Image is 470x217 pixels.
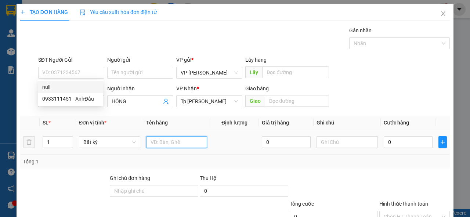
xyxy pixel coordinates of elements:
span: Tổng cước [290,201,314,207]
div: 0933111451 - AnhĐẩu [38,93,103,105]
div: null [38,81,103,93]
b: [PERSON_NAME] [9,47,41,82]
input: VD: Bàn, Ghế [146,136,207,148]
span: Lấy hàng [245,57,267,63]
img: logo.jpg [80,9,97,27]
div: 0933111451 - AnhĐẩu [42,95,99,103]
input: Ghi Chú [317,136,378,148]
span: Giá trị hàng [262,120,289,126]
li: (c) 2017 [62,35,101,44]
label: Hình thức thanh toán [379,201,428,207]
div: Người gửi [107,56,173,64]
span: Cước hàng [384,120,409,126]
b: Gửi khách hàng [45,11,73,45]
b: [DOMAIN_NAME] [62,28,101,34]
span: plus [20,10,25,15]
span: plus [439,139,446,145]
span: Giao [245,95,265,107]
span: Tên hàng [146,120,168,126]
span: Giao hàng [245,86,269,91]
input: Dọc đường [262,66,329,78]
input: Dọc đường [265,95,329,107]
div: Người nhận [107,84,173,93]
span: VP Nhận [176,86,197,91]
th: Ghi chú [314,116,381,130]
label: Gán nhãn [349,28,372,33]
span: Yêu cầu xuất hóa đơn điện tử [80,9,157,15]
span: Đơn vị tính [79,120,106,126]
input: 0 [262,136,311,148]
button: plus [438,136,447,148]
label: Ghi chú đơn hàng [110,175,150,181]
input: Ghi chú đơn hàng [110,185,198,197]
button: delete [23,136,35,148]
button: Close [433,4,453,24]
span: Định lượng [221,120,247,126]
span: Lấy [245,66,262,78]
span: close [440,11,446,17]
span: TẠO ĐƠN HÀNG [20,9,68,15]
span: Thu Hộ [200,175,217,181]
span: Tp Hồ Chí Minh [181,96,238,107]
div: SĐT Người Gửi [38,56,104,64]
span: user-add [163,98,169,104]
span: Bất kỳ [83,137,136,148]
div: null [42,83,99,91]
div: VP gửi [176,56,242,64]
span: SL [43,120,48,126]
span: VP Phan Rang [181,67,238,78]
img: icon [80,10,86,15]
div: Tổng: 1 [23,158,182,166]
